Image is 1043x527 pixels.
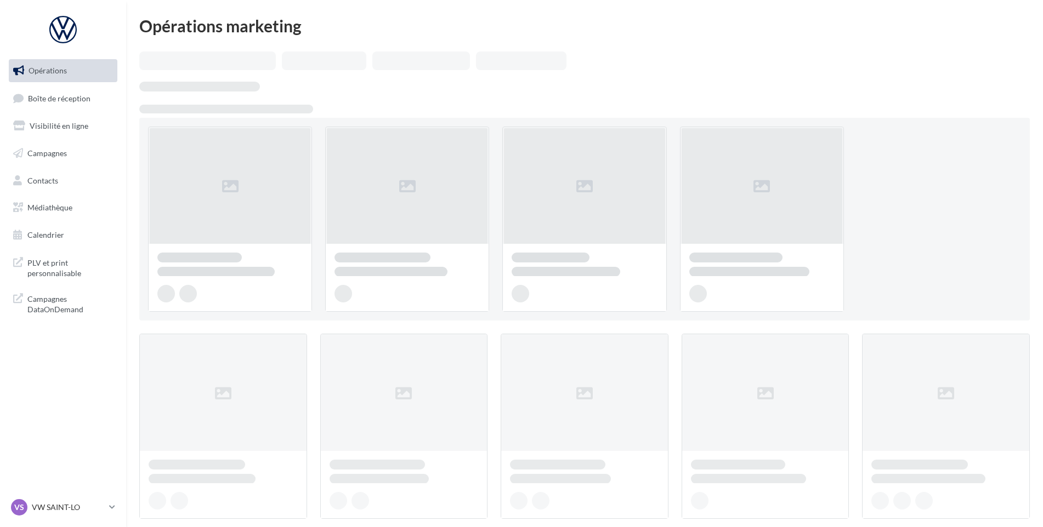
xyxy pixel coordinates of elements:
[29,66,67,75] span: Opérations
[14,502,24,513] span: VS
[139,18,1030,34] div: Opérations marketing
[28,93,90,102] span: Boîte de réception
[27,148,67,158] span: Campagnes
[7,251,120,283] a: PLV et print personnalisable
[7,142,120,165] a: Campagnes
[7,196,120,219] a: Médiathèque
[9,497,117,518] a: VS VW SAINT-LO
[7,224,120,247] a: Calendrier
[27,175,58,185] span: Contacts
[32,502,105,513] p: VW SAINT-LO
[27,230,64,239] span: Calendrier
[7,114,120,138] a: Visibilité en ligne
[7,59,120,82] a: Opérations
[7,287,120,319] a: Campagnes DataOnDemand
[27,291,113,315] span: Campagnes DataOnDemand
[27,203,72,212] span: Médiathèque
[27,255,113,279] span: PLV et print personnalisable
[7,169,120,192] a: Contacts
[30,121,88,130] span: Visibilité en ligne
[7,87,120,110] a: Boîte de réception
